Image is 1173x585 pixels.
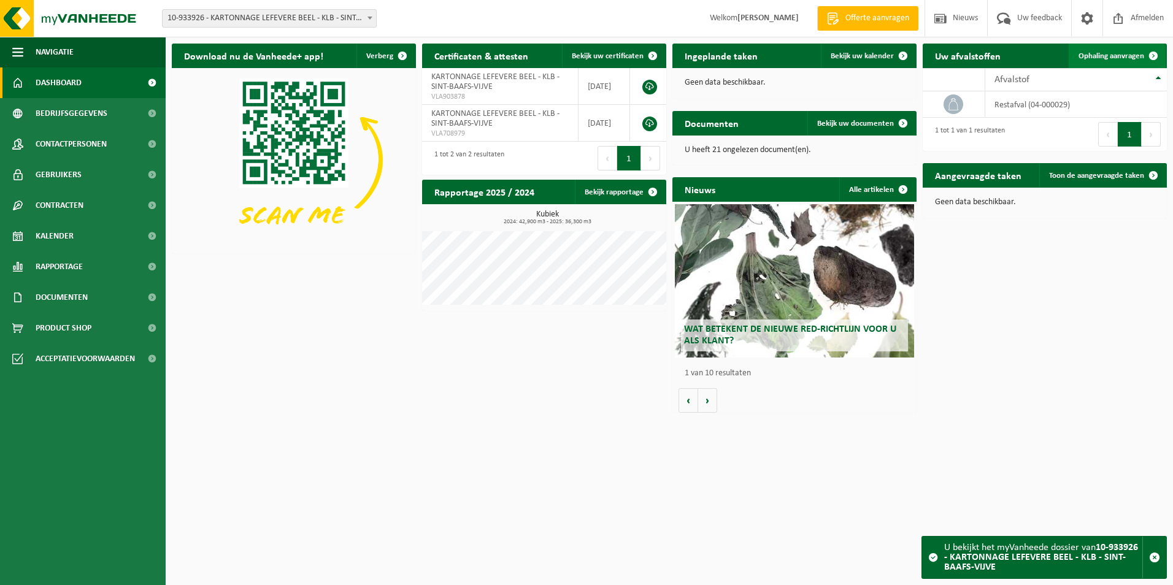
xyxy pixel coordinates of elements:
td: restafval (04-000029) [985,91,1167,118]
h2: Download nu de Vanheede+ app! [172,44,336,67]
span: Contactpersonen [36,129,107,159]
span: Bedrijfsgegevens [36,98,107,129]
a: Toon de aangevraagde taken [1039,163,1166,188]
td: [DATE] [579,105,630,142]
span: Acceptatievoorwaarden [36,343,135,374]
button: 1 [617,146,641,170]
span: Navigatie [36,37,74,67]
button: Volgende [698,388,717,413]
button: Next [1142,122,1161,147]
span: Bekijk uw kalender [831,52,894,60]
h2: Aangevraagde taken [923,163,1034,187]
h2: Certificaten & attesten [422,44,540,67]
strong: [PERSON_NAME] [737,13,799,23]
span: Product Shop [36,313,91,343]
span: VLA903878 [431,92,569,102]
button: Verberg [356,44,415,68]
h2: Uw afvalstoffen [923,44,1013,67]
button: Vorige [679,388,698,413]
a: Alle artikelen [839,177,915,202]
div: 1 tot 2 van 2 resultaten [428,145,504,172]
span: Toon de aangevraagde taken [1049,172,1144,180]
span: Ophaling aanvragen [1079,52,1144,60]
span: Contracten [36,190,83,221]
a: Bekijk rapportage [575,180,665,204]
span: 2024: 42,900 m3 - 2025: 36,300 m3 [428,219,666,225]
button: Next [641,146,660,170]
div: 1 tot 1 van 1 resultaten [929,121,1005,148]
span: Afvalstof [994,75,1029,85]
span: Kalender [36,221,74,251]
span: VLA708979 [431,129,569,139]
a: Wat betekent de nieuwe RED-richtlijn voor u als klant? [675,204,914,357]
span: 10-933926 - KARTONNAGE LEFEVERE BEEL - KLB - SINT-BAAFS-VIJVE [162,9,377,28]
span: Documenten [36,282,88,313]
span: Gebruikers [36,159,82,190]
a: Bekijk uw certificaten [562,44,665,68]
span: Bekijk uw documenten [817,120,894,128]
h2: Documenten [672,111,751,135]
h2: Ingeplande taken [672,44,770,67]
a: Offerte aanvragen [817,6,918,31]
h2: Rapportage 2025 / 2024 [422,180,547,204]
img: Download de VHEPlus App [172,68,416,251]
h2: Nieuws [672,177,728,201]
span: Verberg [366,52,393,60]
span: KARTONNAGE LEFEVERE BEEL - KLB - SINT-BAAFS-VIJVE [431,109,560,128]
span: Offerte aanvragen [842,12,912,25]
span: Dashboard [36,67,82,98]
span: Wat betekent de nieuwe RED-richtlijn voor u als klant? [684,324,896,346]
span: KARTONNAGE LEFEVERE BEEL - KLB - SINT-BAAFS-VIJVE [431,72,560,91]
strong: 10-933926 - KARTONNAGE LEFEVERE BEEL - KLB - SINT-BAAFS-VIJVE [944,543,1138,572]
p: Geen data beschikbaar. [685,78,904,87]
p: Geen data beschikbaar. [935,198,1155,207]
span: Bekijk uw certificaten [572,52,644,60]
p: 1 van 10 resultaten [685,369,910,378]
p: U heeft 21 ongelezen document(en). [685,146,904,155]
h3: Kubiek [428,210,666,225]
a: Bekijk uw kalender [821,44,915,68]
td: [DATE] [579,68,630,105]
button: Previous [1098,122,1118,147]
span: Rapportage [36,251,83,282]
span: 10-933926 - KARTONNAGE LEFEVERE BEEL - KLB - SINT-BAAFS-VIJVE [163,10,376,27]
a: Ophaling aanvragen [1069,44,1166,68]
a: Bekijk uw documenten [807,111,915,136]
button: 1 [1118,122,1142,147]
div: U bekijkt het myVanheede dossier van [944,537,1142,578]
button: Previous [598,146,617,170]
